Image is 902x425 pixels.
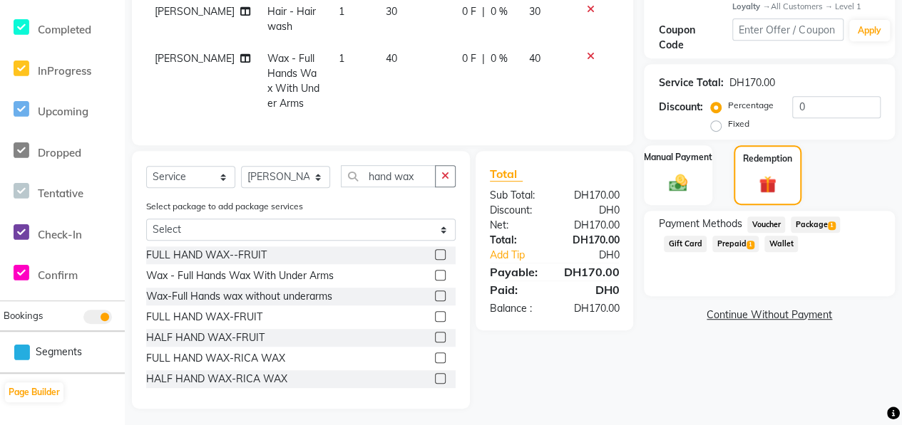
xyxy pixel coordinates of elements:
[146,289,332,304] div: Wax-Full Hands wax without underarms
[658,75,723,90] div: Service Total:
[155,5,235,18] span: [PERSON_NAME]
[146,268,334,283] div: Wax - Full Hands Wax With Under Arms
[490,167,523,182] span: Total
[644,151,712,164] label: Manual Payment
[38,146,81,159] span: Dropped
[729,75,774,90] div: DH170.00
[553,263,630,280] div: DH170.00
[663,172,693,193] img: _cash.svg
[754,174,781,194] img: _gift.svg
[5,382,63,402] button: Page Builder
[849,20,890,41] button: Apply
[267,5,316,33] span: Hair - Hair wash
[747,241,754,249] span: 1
[4,310,43,321] span: Bookings
[479,301,555,316] div: Balance :
[386,52,397,65] span: 40
[146,310,262,325] div: FULL HAND WAX-FRUIT
[479,188,555,203] div: Sub Total:
[341,165,436,187] input: Search or Scan
[479,203,555,218] div: Discount:
[38,23,91,36] span: Completed
[36,345,82,360] span: Segments
[339,52,344,65] span: 1
[555,233,630,248] div: DH170.00
[567,248,630,263] div: DH0
[38,228,82,241] span: Check-In
[482,4,485,19] span: |
[479,233,555,248] div: Total:
[555,188,630,203] div: DH170.00
[764,236,798,252] span: Wallet
[658,100,702,115] div: Discount:
[386,5,397,18] span: 30
[479,281,555,298] div: Paid:
[529,5,540,18] span: 30
[732,1,770,11] strong: Loyalty →
[146,372,287,387] div: HALF HAND WAX-RICA WAX
[664,236,707,252] span: Gift Card
[146,200,303,213] label: Select package to add package services
[743,152,792,165] label: Redemption
[267,52,319,110] span: Wax - Full Hands Wax With Under Arms
[732,19,844,41] input: Enter Offer / Coupon Code
[727,99,773,112] label: Percentage
[658,23,732,53] div: Coupon Code
[828,221,836,230] span: 1
[146,330,265,345] div: HALF HAND WAX-FRUIT
[339,5,344,18] span: 1
[647,308,892,322] a: Continue Without Payment
[658,216,742,231] span: Payment Methods
[462,51,476,66] span: 0 F
[146,248,267,263] div: FULL HAND WAX--FRUIT
[462,4,476,19] span: 0 F
[482,51,485,66] span: |
[491,4,508,19] span: 0 %
[791,216,840,233] span: Package
[529,52,540,65] span: 40
[479,248,567,263] a: Add Tip
[479,218,555,233] div: Net:
[491,51,508,66] span: 0 %
[555,281,630,298] div: DH0
[747,216,785,233] span: Voucher
[155,52,235,65] span: [PERSON_NAME]
[727,117,749,130] label: Fixed
[38,187,83,200] span: Tentative
[38,64,91,78] span: InProgress
[479,263,553,280] div: Payable:
[555,301,630,316] div: DH170.00
[732,1,881,13] div: All Customers → Level 1
[38,268,78,282] span: Confirm
[146,351,285,366] div: FULL HAND WAX-RICA WAX
[555,218,630,233] div: DH170.00
[712,236,759,252] span: Prepaid
[38,105,88,118] span: Upcoming
[555,203,630,218] div: DH0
